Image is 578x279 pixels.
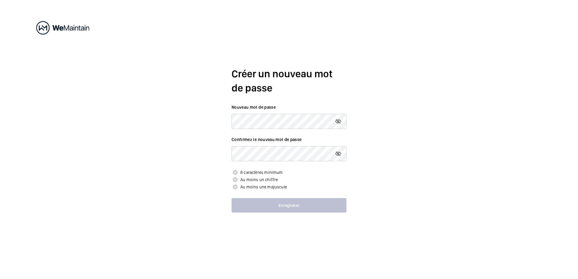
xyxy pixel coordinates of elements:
label: Nouveau mot de passe [232,104,346,110]
label: Confirmez le nouveau mot de passe [232,136,346,143]
p: Au moins un chiffre [232,176,346,183]
p: 8 caractères minimum [232,169,346,176]
h2: Créer un nouveau mot de passe [232,67,346,95]
p: Au moins une majuscule [232,183,346,191]
button: Enregistrer [232,198,346,213]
